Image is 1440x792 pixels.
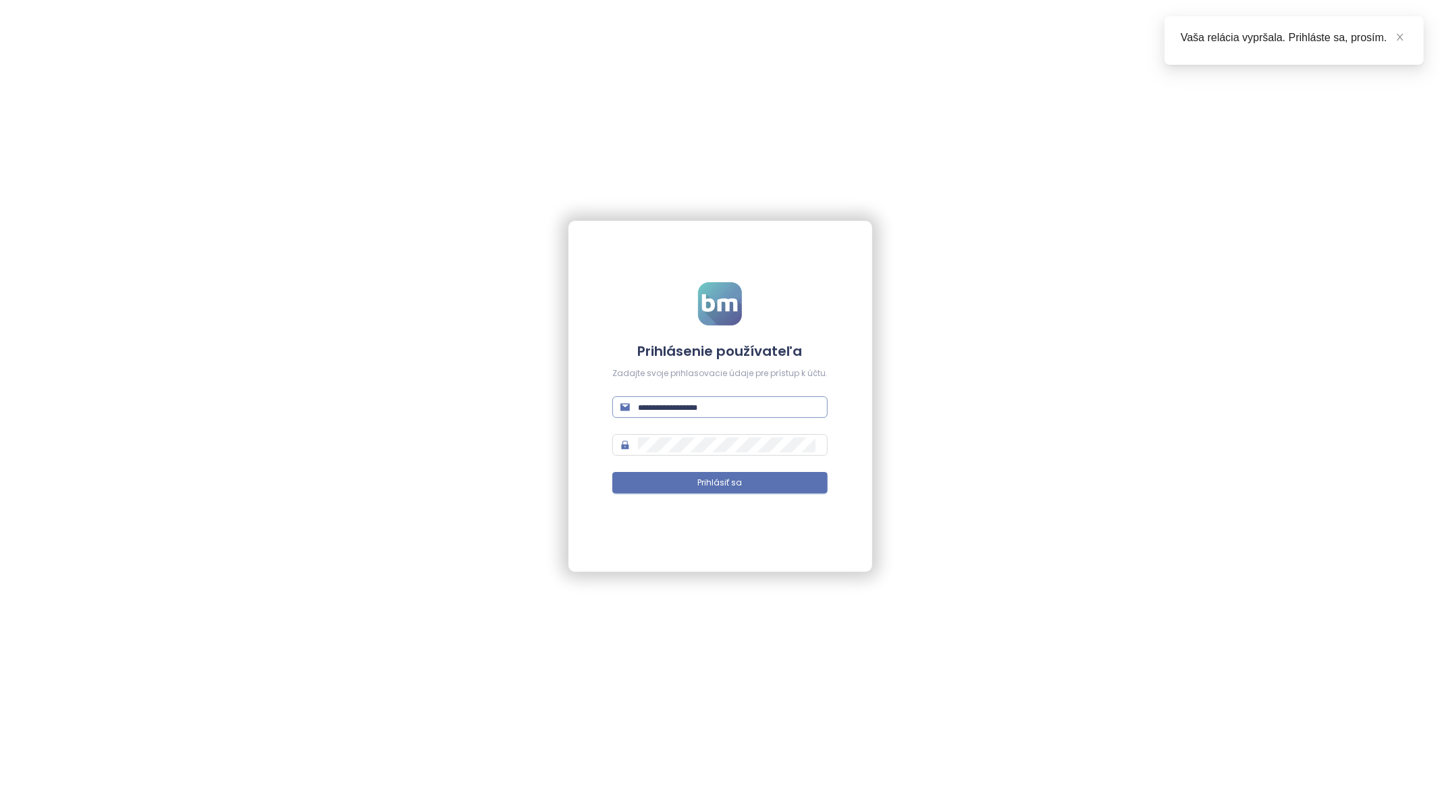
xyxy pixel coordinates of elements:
[620,402,630,412] span: mail
[698,282,742,325] img: logo
[612,472,828,494] button: Prihlásiť sa
[612,367,828,380] div: Zadajte svoje prihlasovacie údaje pre prístup k účtu.
[698,477,743,490] span: Prihlásiť sa
[612,342,828,361] h4: Prihlásenie používateľa
[1181,30,1408,46] div: Vaša relácia vypršala. Prihláste sa, prosím.
[620,440,630,450] span: lock
[1395,32,1405,42] span: close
